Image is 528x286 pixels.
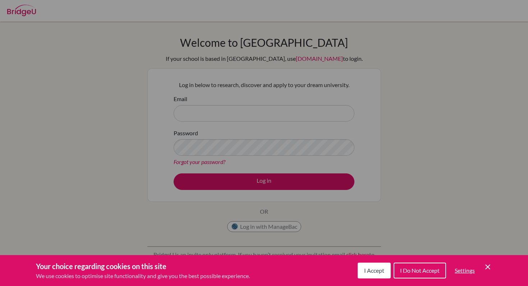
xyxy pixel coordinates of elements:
button: Save and close [483,263,492,271]
span: I Do Not Accept [400,267,440,274]
span: Settings [455,267,475,274]
span: I Accept [364,267,384,274]
h3: Your choice regarding cookies on this site [36,261,250,272]
button: Settings [449,263,481,278]
p: We use cookies to optimise site functionality and give you the best possible experience. [36,272,250,280]
button: I Do Not Accept [394,263,446,278]
button: I Accept [358,263,391,278]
